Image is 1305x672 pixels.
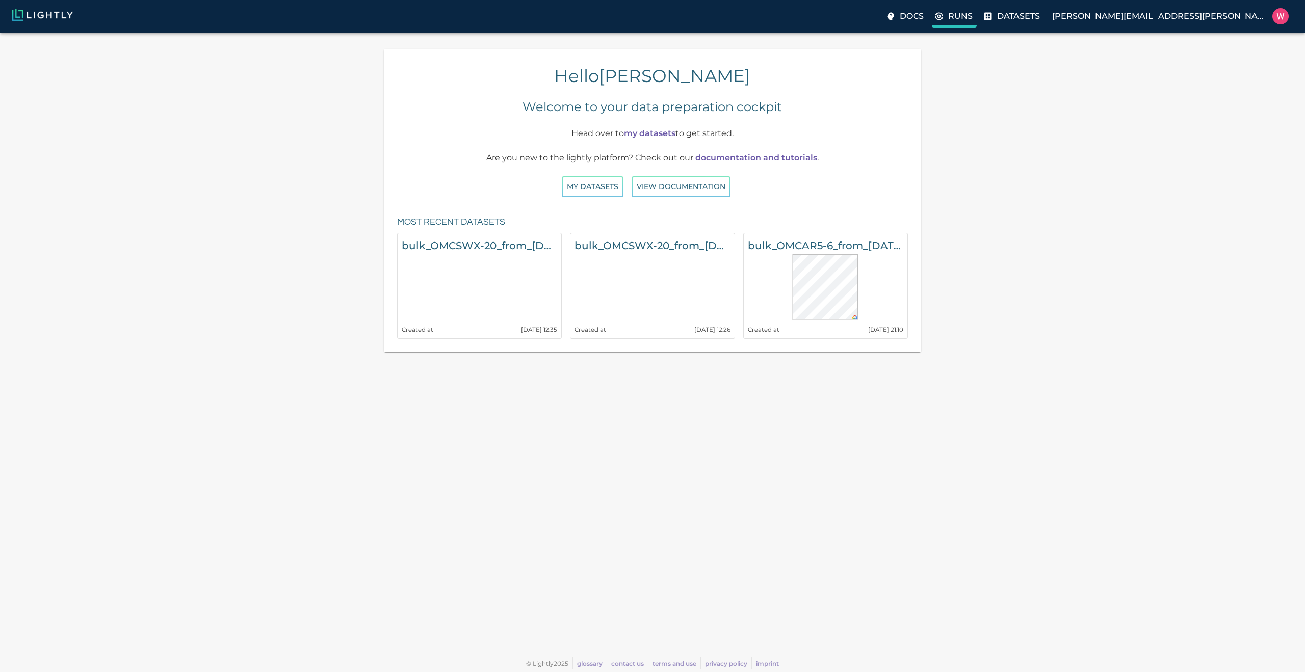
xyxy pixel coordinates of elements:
[900,10,924,22] p: Docs
[1052,10,1268,22] p: [PERSON_NAME][EMAIL_ADDRESS][PERSON_NAME]
[436,127,868,140] p: Head over to to get started.
[436,152,868,164] p: Are you new to the lightly platform? Check out our .
[397,214,505,230] h6: Most recent datasets
[611,660,644,667] a: contact us
[981,7,1044,25] label: Datasets
[397,233,562,339] a: bulk_OMCSWX-20_from_[DATE]_to_2025-09-10_2025-09-11_19-11-39-crops-bounding_boxCreated at[DATE] 1...
[575,326,606,333] small: Created at
[632,181,730,191] a: View documentation
[868,326,903,333] small: [DATE] 21:10
[652,660,696,667] a: terms and use
[695,153,817,163] a: documentation and tutorials
[694,326,730,333] small: [DATE] 12:26
[1048,5,1293,28] label: [PERSON_NAME][EMAIL_ADDRESS][PERSON_NAME]William Maio
[402,326,433,333] small: Created at
[624,128,675,138] a: my datasets
[705,660,747,667] a: privacy policy
[392,65,912,87] h4: Hello [PERSON_NAME]
[743,233,908,339] a: bulk_OMCAR5-6_from_[DATE]_to_2025-08-27_2025-09-08_23-22-53-crops-bounding_boxCreated at[DATE] 21:10
[577,660,603,667] a: glossary
[948,10,973,22] p: Runs
[883,7,928,25] label: Docs
[575,237,730,254] h6: bulk_OMCSWX-20_from_[DATE]_to_2025-09-10_2025-09-11_19-11-39
[526,660,568,667] span: © Lightly 2025
[632,176,730,197] button: View documentation
[523,99,782,115] h5: Welcome to your data preparation cockpit
[562,176,623,197] button: My Datasets
[12,9,73,21] img: Lightly
[997,10,1040,22] p: Datasets
[1272,8,1289,24] img: William Maio
[748,326,779,333] small: Created at
[932,7,977,25] a: Runs
[756,660,779,667] a: imprint
[748,237,903,254] h6: bulk_OMCAR5-6_from_[DATE]_to_2025-08-27_2025-09-08_23-22-53-crops-bounding_box
[932,7,977,28] label: Runs
[570,233,735,339] a: bulk_OMCSWX-20_from_[DATE]_to_2025-09-10_2025-09-11_19-11-39Created at[DATE] 12:26
[402,237,557,254] h6: bulk_OMCSWX-20_from_[DATE]_to_2025-09-10_2025-09-11_19-11-39-crops-bounding_box
[521,326,557,333] small: [DATE] 12:35
[562,181,623,191] a: My Datasets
